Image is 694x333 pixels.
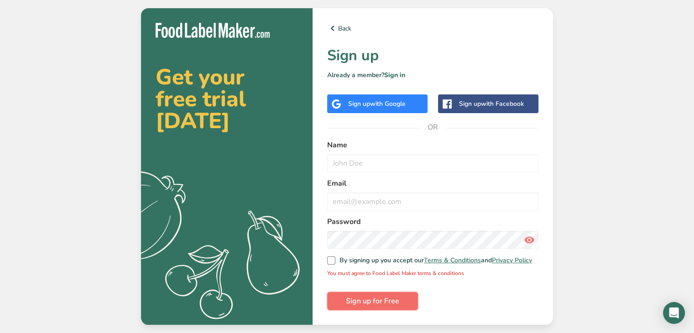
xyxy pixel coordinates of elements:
[481,99,524,108] span: with Facebook
[370,99,406,108] span: with Google
[327,140,538,151] label: Name
[335,256,532,265] span: By signing up you accept our and
[327,23,538,34] a: Back
[419,114,447,141] span: OR
[327,70,538,80] p: Already a member?
[327,292,418,310] button: Sign up for Free
[663,302,685,324] div: Open Intercom Messenger
[327,216,538,227] label: Password
[424,256,481,265] a: Terms & Conditions
[384,71,405,79] a: Sign in
[327,178,538,189] label: Email
[346,296,399,307] span: Sign up for Free
[156,66,298,132] h2: Get your free trial [DATE]
[327,45,538,67] h1: Sign up
[156,23,270,38] img: Food Label Maker
[327,193,538,211] input: email@example.com
[492,256,532,265] a: Privacy Policy
[348,99,406,109] div: Sign up
[459,99,524,109] div: Sign up
[327,154,538,172] input: John Doe
[327,269,538,277] p: You must agree to Food Label Maker terms & conditions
